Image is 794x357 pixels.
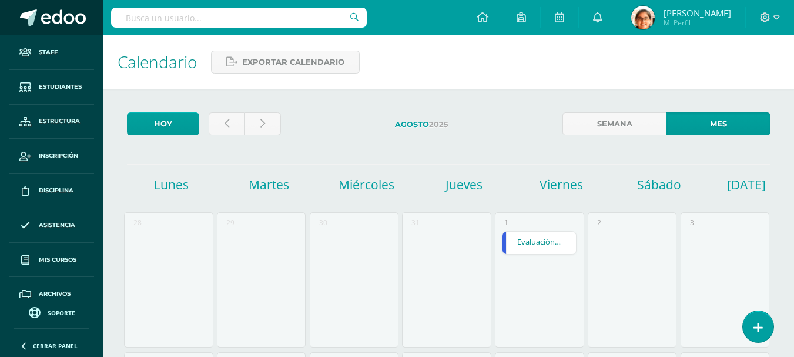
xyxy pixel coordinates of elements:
[33,342,78,350] span: Cerrar panel
[39,186,73,195] span: Disciplina
[502,231,577,255] div: Evaluación Final | Examen
[597,218,601,228] div: 2
[125,176,219,193] h1: Lunes
[395,120,429,129] strong: Agosto
[111,8,367,28] input: Busca un usuario...
[39,289,71,299] span: Archivos
[48,309,75,317] span: Soporte
[727,176,742,193] h1: [DATE]
[39,221,75,230] span: Asistencia
[690,218,694,228] div: 3
[222,176,316,193] h1: Martes
[664,7,731,19] span: [PERSON_NAME]
[211,51,360,74] a: Exportar calendario
[515,176,609,193] h1: Viernes
[320,176,414,193] h1: Miércoles
[226,218,234,228] div: 29
[9,35,94,70] a: Staff
[504,218,508,228] div: 1
[612,176,706,193] h1: Sábado
[631,6,655,29] img: 83dcd1ae463a5068b4a108754592b4a9.png
[664,18,731,28] span: Mi Perfil
[9,70,94,105] a: Estudiantes
[562,112,666,135] a: Semana
[14,304,89,320] a: Soporte
[290,112,553,136] label: 2025
[319,218,327,228] div: 30
[9,139,94,174] a: Inscripción
[502,232,576,254] a: Evaluación Final
[411,218,420,228] div: 31
[9,174,94,208] a: Disciplina
[9,243,94,278] a: Mis cursos
[417,176,511,193] h1: Jueves
[39,48,58,57] span: Staff
[39,255,76,265] span: Mis cursos
[127,112,199,135] a: Hoy
[9,277,94,312] a: Archivos
[39,151,78,161] span: Inscripción
[666,112,770,135] a: Mes
[39,82,82,92] span: Estudiantes
[133,218,142,228] div: 28
[9,105,94,139] a: Estructura
[242,51,344,73] span: Exportar calendario
[39,116,80,126] span: Estructura
[118,51,197,73] span: Calendario
[9,208,94,243] a: Asistencia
